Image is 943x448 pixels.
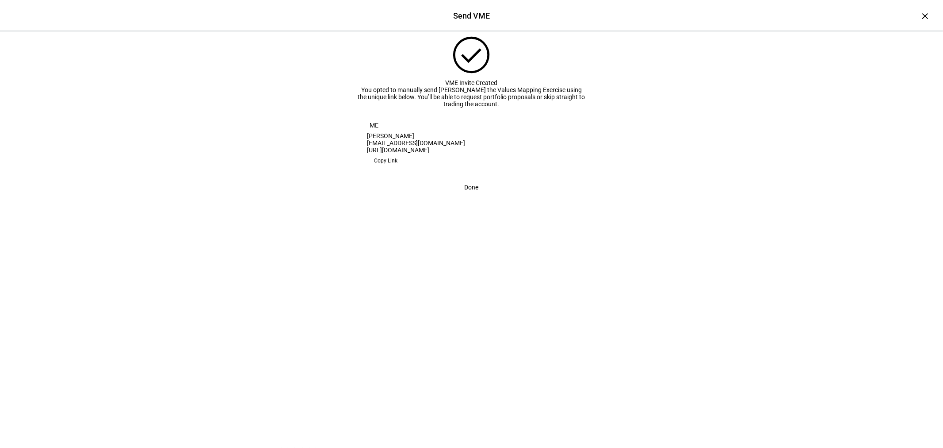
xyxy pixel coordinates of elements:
div: ME [367,118,382,132]
div: You opted to manually send [PERSON_NAME] the Values Mapping Exercise using the unique link below.... [357,86,587,108]
div: [PERSON_NAME] [367,132,576,139]
mat-icon: check_circle [449,32,495,78]
div: [URL][DOMAIN_NAME] [367,147,576,154]
div: VME Invite Created [357,79,587,86]
button: Copy Link [367,154,405,168]
span: Copy Link [374,154,398,168]
div: × [918,9,932,23]
div: [EMAIL_ADDRESS][DOMAIN_NAME] [367,139,576,147]
button: Done [454,178,489,196]
span: Done [465,178,479,196]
